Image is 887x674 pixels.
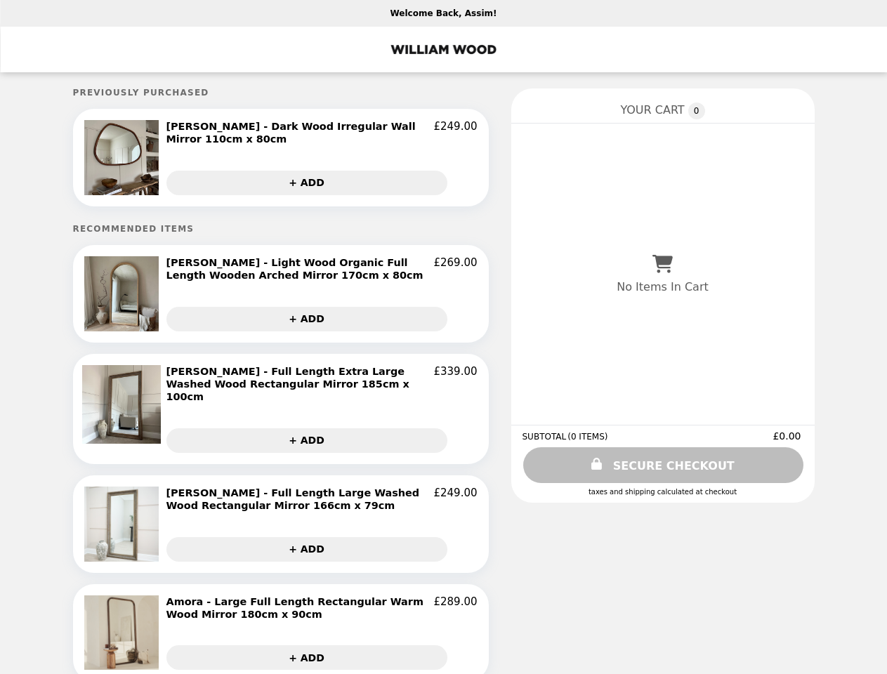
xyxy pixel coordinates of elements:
[385,35,503,64] img: Brand Logo
[166,487,434,513] h2: [PERSON_NAME] - Full Length Large Washed Wood Rectangular Mirror 166cm x 79cm
[433,256,477,282] p: £269.00
[166,307,447,331] button: + ADD
[84,256,163,331] img: Lilia - Light Wood Organic Full Length Wooden Arched Mirror 170cm x 80cm
[84,595,163,670] img: Amora - Large Full Length Rectangular Warm Wood Mirror 180cm x 90cm
[73,88,489,98] h5: Previously Purchased
[523,432,568,442] span: SUBTOTAL
[166,645,447,670] button: + ADD
[82,365,164,444] img: Antoine - Full Length Extra Large Washed Wood Rectangular Mirror 185cm x 100cm
[617,280,708,293] p: No Items In Cart
[688,103,705,119] span: 0
[166,537,447,562] button: + ADD
[433,365,477,404] p: £339.00
[166,428,447,453] button: + ADD
[73,224,489,234] h5: Recommended Items
[166,171,447,195] button: + ADD
[390,8,497,18] p: Welcome Back, Assim!
[84,487,163,562] img: Antoine - Full Length Large Washed Wood Rectangular Mirror 166cm x 79cm
[567,432,607,442] span: ( 0 ITEMS )
[166,256,434,282] h2: [PERSON_NAME] - Light Wood Organic Full Length Wooden Arched Mirror 170cm x 80cm
[166,595,434,621] h2: Amora - Large Full Length Rectangular Warm Wood Mirror 180cm x 90cm
[433,487,477,513] p: £249.00
[433,120,477,146] p: £249.00
[523,488,803,496] div: Taxes and Shipping calculated at checkout
[84,120,163,195] img: Aaliyah - Dark Wood Irregular Wall Mirror 110cm x 80cm
[620,103,684,117] span: YOUR CART
[166,120,434,146] h2: [PERSON_NAME] - Dark Wood Irregular Wall Mirror 110cm x 80cm
[773,430,803,442] span: £0.00
[433,595,477,621] p: £289.00
[166,365,434,404] h2: [PERSON_NAME] - Full Length Extra Large Washed Wood Rectangular Mirror 185cm x 100cm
